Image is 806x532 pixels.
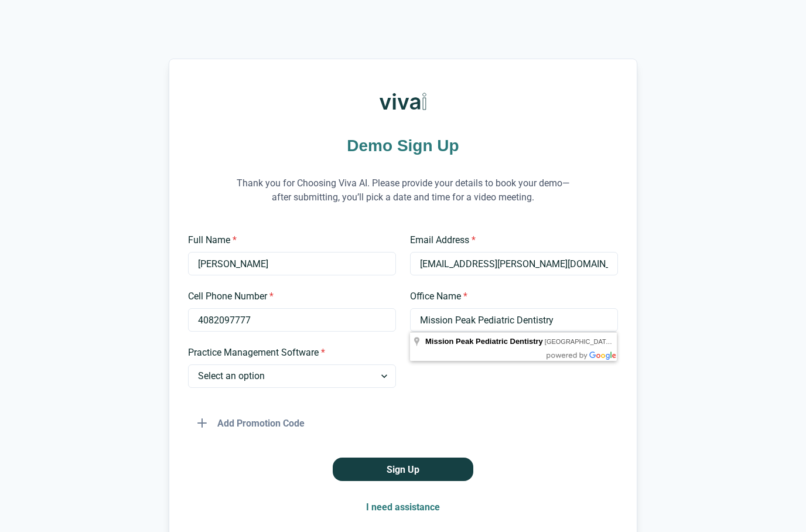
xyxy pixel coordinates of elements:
[545,338,753,345] span: [GEOGRAPHIC_DATA], [GEOGRAPHIC_DATA], [GEOGRAPHIC_DATA]
[425,337,543,346] span: Mission Peak Pediatric Dentistry
[188,289,389,303] label: Cell Phone Number
[380,78,426,125] img: Viva AI Logo
[188,134,618,157] h1: Demo Sign Up
[188,233,389,247] label: Full Name
[357,495,449,519] button: I need assistance
[188,346,389,360] label: Practice Management Software
[188,411,314,435] button: Add Promotion Code
[227,162,579,219] p: Thank you for Choosing Viva AI. Please provide your details to book your demo—after submitting, y...
[410,289,611,303] label: Office Name
[333,458,473,481] button: Sign Up
[410,308,618,332] input: Type your office name and address
[410,233,611,247] label: Email Address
